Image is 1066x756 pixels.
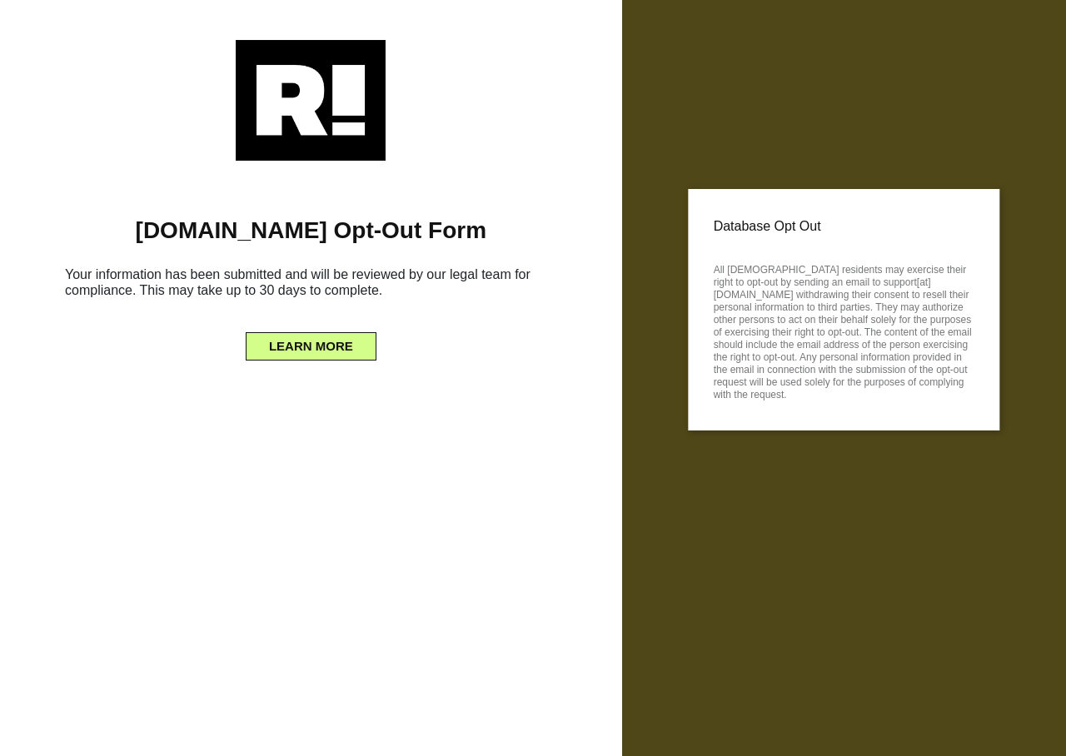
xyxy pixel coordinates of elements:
[25,216,597,245] h1: [DOMAIN_NAME] Opt-Out Form
[714,259,974,401] p: All [DEMOGRAPHIC_DATA] residents may exercise their right to opt-out by sending an email to suppo...
[246,332,376,361] button: LEARN MORE
[714,214,974,239] p: Database Opt Out
[246,335,376,348] a: LEARN MORE
[236,40,386,161] img: Retention.com
[25,260,597,311] h6: Your information has been submitted and will be reviewed by our legal team for compliance. This m...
